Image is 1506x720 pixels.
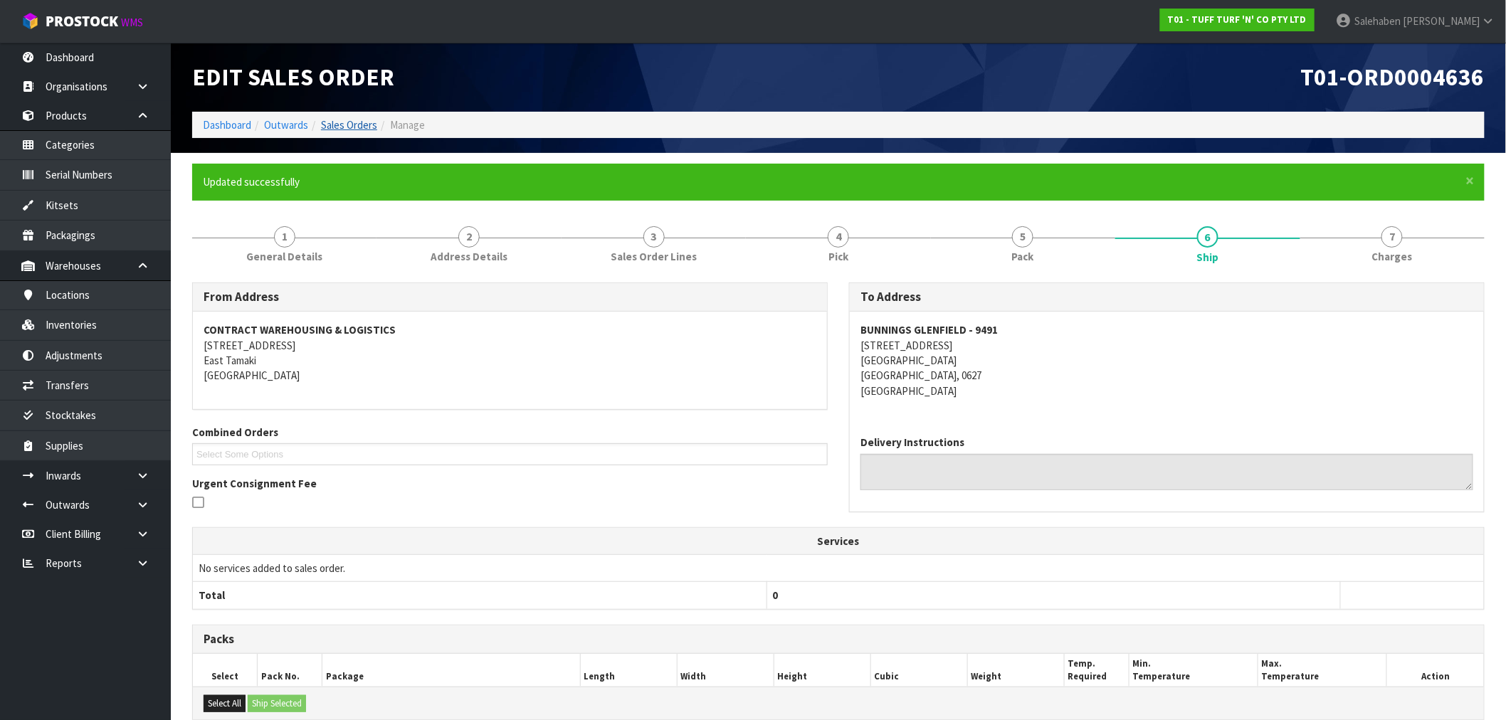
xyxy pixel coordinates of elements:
span: Charges [1372,249,1413,264]
button: Ship Selected [248,695,306,712]
span: 6 [1197,226,1218,248]
span: Pick [828,249,848,264]
span: Salehaben [1354,14,1401,28]
a: Sales Orders [321,118,377,132]
span: 0 [773,588,779,602]
span: 5 [1012,226,1033,248]
th: Temp. Required [1064,654,1129,687]
th: Width [677,654,774,687]
span: Pack [1012,249,1034,264]
th: Length [580,654,677,687]
h3: To Address [860,290,1473,304]
address: [STREET_ADDRESS] East Tamaki [GEOGRAPHIC_DATA] [204,322,816,383]
th: Min. Temperature [1129,654,1258,687]
span: General Details [246,249,322,264]
td: No services added to sales order. [193,555,1484,582]
span: Address Details [431,249,507,264]
span: Ship [1196,250,1218,265]
th: Package [322,654,580,687]
span: Updated successfully [203,175,300,189]
th: Action [1387,654,1484,687]
span: [PERSON_NAME] [1403,14,1480,28]
th: Total [193,582,767,609]
label: Urgent Consignment Fee [192,476,317,491]
th: Weight [967,654,1064,687]
span: × [1466,171,1475,191]
span: 4 [828,226,849,248]
small: WMS [121,16,143,29]
a: Outwards [264,118,308,132]
th: Services [193,528,1484,555]
label: Delivery Instructions [860,435,964,450]
button: Select All [204,695,246,712]
span: Edit Sales Order [192,62,394,92]
th: Select [193,654,258,687]
img: cube-alt.png [21,12,39,30]
strong: BUNNINGS GLENFIELD - 9491 [860,323,998,337]
strong: CONTRACT WAREHOUSING & LOGISTICS [204,323,396,337]
span: T01-ORD0004636 [1301,62,1485,92]
th: Height [774,654,870,687]
span: ProStock [46,12,118,31]
th: Cubic [870,654,967,687]
span: 7 [1381,226,1403,248]
th: Pack No. [258,654,322,687]
h3: From Address [204,290,816,304]
h3: Packs [204,632,1473,646]
a: T01 - TUFF TURF 'N' CO PTY LTD [1160,9,1315,31]
th: Max. Temperature [1258,654,1387,687]
address: [STREET_ADDRESS] [GEOGRAPHIC_DATA] [GEOGRAPHIC_DATA], 0627 [GEOGRAPHIC_DATA] [860,322,1473,398]
label: Combined Orders [192,425,278,440]
span: Sales Order Lines [611,249,697,264]
span: Manage [390,118,425,132]
span: 3 [643,226,665,248]
strong: T01 - TUFF TURF 'N' CO PTY LTD [1168,14,1307,26]
span: 1 [274,226,295,248]
a: Dashboard [203,118,251,132]
span: 2 [458,226,480,248]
